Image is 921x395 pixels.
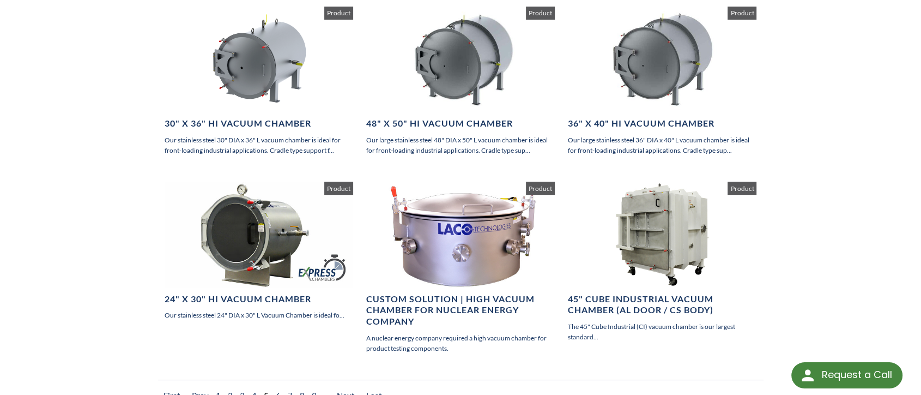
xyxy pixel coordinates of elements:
p: The 45" Cube Industrial (CI) vacuum chamber is our largest standard... [568,321,756,342]
a: Custom Solution | High Vacuum Chamber for Nuclear Energy Company A nuclear energy company require... [366,182,555,354]
span: Product [526,7,555,20]
a: 48" X 50" HI Vacuum Chamber Our large stainless steel 48" DIA x 50" L vacuum chamber is ideal for... [366,7,555,156]
p: Our large stainless steel 36" DIA x 40" L vacuum chamber is ideal for front-loading industrial ap... [568,135,756,155]
a: 24" X 30" HI Vacuum Chamber Our stainless steel 24" DIA x 30" L Vacuum Chamber is ideal fo... Pro... [165,182,353,320]
a: 30" X 36" HI Vacuum Chamber Our stainless steel 30" DIA x 36" L vacuum chamber is ideal for front... [165,7,353,156]
p: Our stainless steel 24" DIA x 30" L Vacuum Chamber is ideal fo... [165,310,353,320]
a: 36" X 40" HI Vacuum Chamber Our large stainless steel 36" DIA x 40" L vacuum chamber is ideal for... [568,7,756,156]
div: Request a Call [821,362,892,387]
h4: 36" X 40" HI Vacuum Chamber [568,118,756,129]
h4: 48" X 50" HI Vacuum Chamber [366,118,555,129]
span: Product [526,182,555,195]
p: Our stainless steel 30" DIA x 36" L vacuum chamber is ideal for front-loading industrial applicat... [165,135,353,155]
div: Request a Call [791,362,902,388]
p: Our large stainless steel 48" DIA x 50" L vacuum chamber is ideal for front-loading industrial ap... [366,135,555,155]
span: Product [728,7,756,20]
h4: 24" X 30" HI Vacuum Chamber [165,294,353,305]
h4: 45" Cube Industrial Vacuum Chamber (AL Door / CS Body) [568,294,756,316]
img: round button [799,367,816,384]
span: Product [324,7,353,20]
a: 45" Cube Industrial Vacuum Chamber (AL Door / CS Body) The 45" Cube Industrial (CI) vacuum chambe... [568,182,756,342]
span: Product [324,182,353,195]
span: Product [728,182,756,195]
p: A nuclear energy company required a high vacuum chamber for product testing components. [366,333,555,354]
h4: Custom Solution | High Vacuum Chamber for Nuclear Energy Company [366,294,555,327]
h4: 30" X 36" HI Vacuum Chamber [165,118,353,129]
